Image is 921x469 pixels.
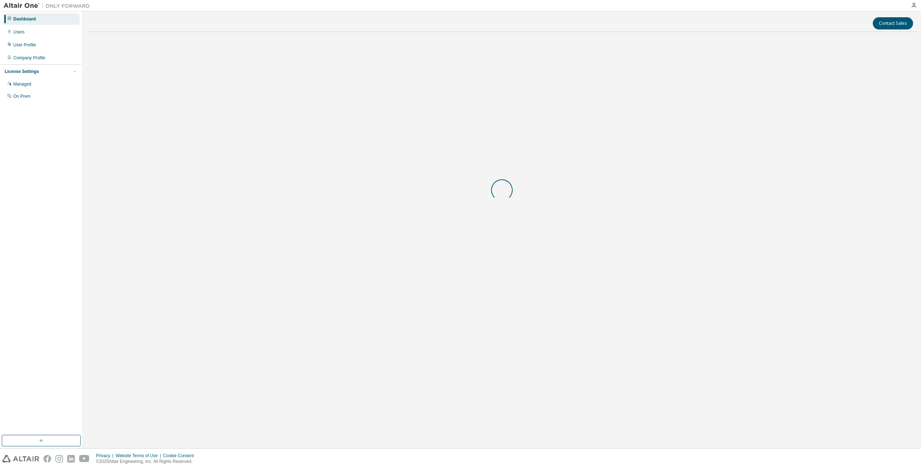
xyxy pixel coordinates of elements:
p: © 2025 Altair Engineering, Inc. All Rights Reserved. [96,459,198,465]
div: Users [13,29,24,35]
div: On Prem [13,93,31,99]
div: Dashboard [13,16,36,22]
div: Privacy [96,453,115,459]
img: Altair One [4,2,94,9]
div: Managed [13,81,31,87]
div: License Settings [5,69,39,74]
div: Cookie Consent [163,453,198,459]
img: facebook.svg [44,455,51,463]
img: instagram.svg [55,455,63,463]
div: Company Profile [13,55,45,61]
div: Website Terms of Use [115,453,163,459]
img: altair_logo.svg [2,455,39,463]
img: linkedin.svg [67,455,75,463]
button: Contact Sales [873,17,913,29]
div: User Profile [13,42,36,48]
img: youtube.svg [79,455,90,463]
